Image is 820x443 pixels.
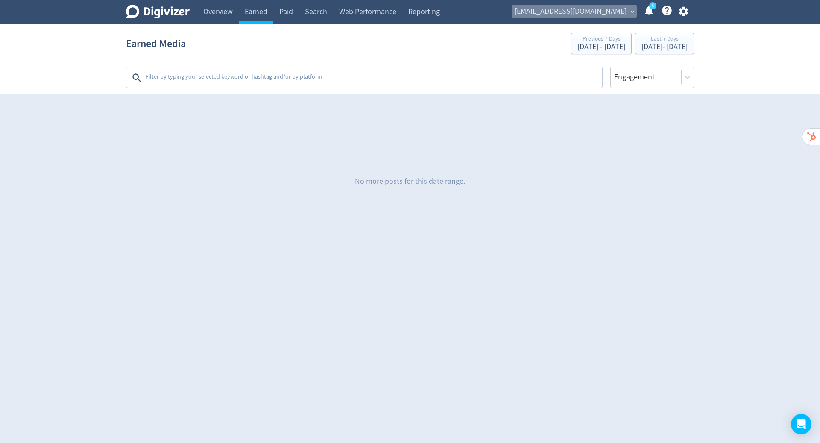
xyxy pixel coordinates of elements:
div: Open Intercom Messenger [791,414,811,434]
span: expand_more [629,8,636,15]
span: [EMAIL_ADDRESS][DOMAIN_NAME] [515,5,627,18]
div: [DATE] - [DATE] [577,43,625,51]
button: Previous 7 Days[DATE] - [DATE] [571,33,632,54]
div: Last 7 Days [641,36,688,43]
button: [EMAIL_ADDRESS][DOMAIN_NAME] [512,5,637,18]
text: 5 [652,3,654,9]
a: 5 [649,2,656,9]
h1: Earned Media [126,30,186,57]
p: No more posts for this date range. [355,176,465,187]
button: Last 7 Days[DATE]- [DATE] [635,33,694,54]
div: [DATE] - [DATE] [641,43,688,51]
div: Previous 7 Days [577,36,625,43]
